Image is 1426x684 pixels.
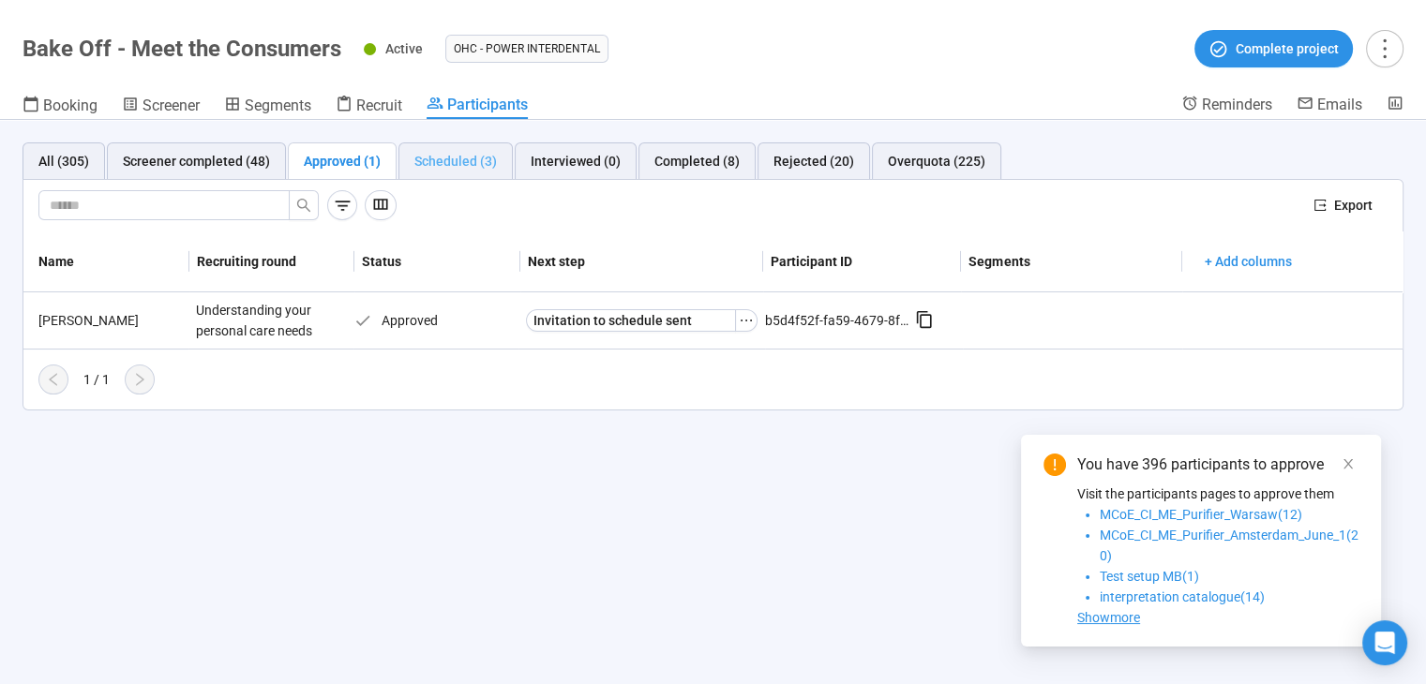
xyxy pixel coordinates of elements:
[38,151,89,171] div: All (305)
[1100,569,1199,584] span: Test setup MB(1)
[1298,190,1388,220] button: exportExport
[526,309,736,332] button: Invitation to schedule sent
[1194,30,1353,67] button: Complete project
[354,231,520,292] th: Status
[188,292,329,349] div: Understanding your personal care needs
[888,151,985,171] div: Overquota (225)
[43,97,98,114] span: Booking
[520,231,763,292] th: Next step
[132,372,147,387] span: right
[1181,95,1272,117] a: Reminders
[414,151,497,171] div: Scheduled (3)
[1205,251,1292,272] span: + Add columns
[765,310,915,331] div: b5d4f52f-fa59-4679-8f07-c9347b3d0dae
[1313,199,1327,212] span: export
[304,151,381,171] div: Approved (1)
[336,95,402,119] a: Recruit
[447,96,528,113] span: Participants
[531,151,621,171] div: Interviewed (0)
[533,310,692,331] span: Invitation to schedule sent
[1342,457,1355,470] span: close
[356,97,402,114] span: Recruit
[1297,95,1362,117] a: Emails
[23,95,98,119] a: Booking
[83,369,110,390] div: 1 / 1
[961,231,1181,292] th: Segments
[1190,246,1307,276] button: + Add columns
[1372,36,1397,61] span: more
[1334,195,1373,216] span: Export
[1100,507,1302,522] span: MCoE_CI_ME_Purifier_Warsaw(12)
[31,310,188,331] div: [PERSON_NAME]
[353,310,518,331] div: Approved
[125,364,155,394] button: right
[1100,589,1265,604] span: interpretation catalogue(14)
[1077,454,1358,476] div: You have 396 participants to approve
[763,231,962,292] th: Participant ID
[224,95,311,119] a: Segments
[1077,610,1140,625] span: Showmore
[654,151,740,171] div: Completed (8)
[245,97,311,114] span: Segments
[427,95,528,119] a: Participants
[123,151,270,171] div: Screener completed (48)
[739,313,754,328] span: ellipsis
[1100,528,1358,563] span: MCoE_CI_ME_Purifier_Amsterdam_June_1(20)
[189,231,355,292] th: Recruiting round
[1362,620,1407,665] div: Open Intercom Messenger
[385,41,423,56] span: Active
[1202,96,1272,113] span: Reminders
[1366,30,1403,67] button: more
[46,372,61,387] span: left
[454,39,600,58] span: OHC - Power Interdental
[735,309,758,332] button: ellipsis
[296,198,311,213] span: search
[38,364,68,394] button: left
[1236,38,1339,59] span: Complete project
[1043,454,1066,476] span: exclamation-circle
[289,190,319,220] button: search
[23,36,341,62] h1: Bake Off - Meet the Consumers
[1317,96,1362,113] span: Emails
[773,151,854,171] div: Rejected (20)
[143,97,200,114] span: Screener
[23,231,189,292] th: Name
[1077,483,1358,504] p: Visit the participants pages to approve them
[122,95,200,119] a: Screener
